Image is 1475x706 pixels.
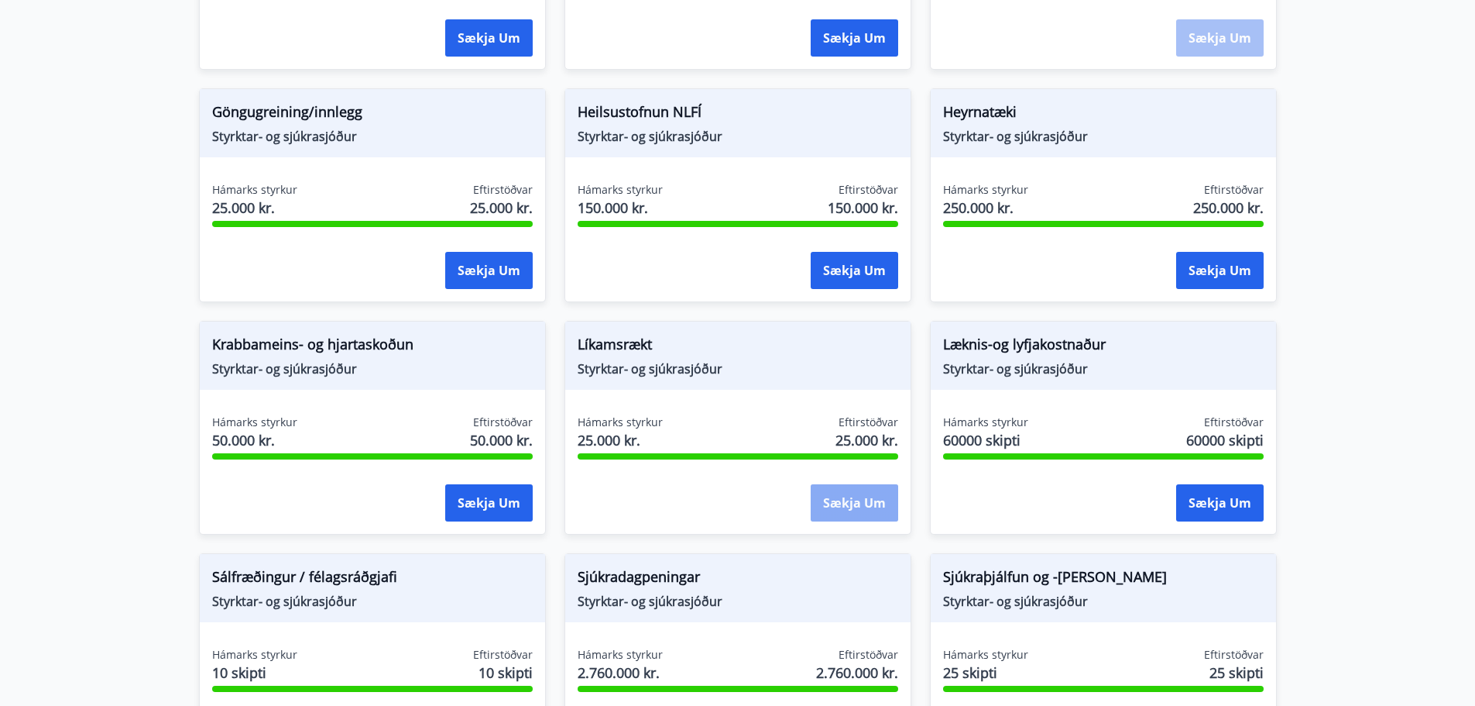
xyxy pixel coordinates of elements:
span: Styrktar- og sjúkrasjóður [943,360,1264,377]
span: Styrktar- og sjúkrasjóður [212,360,533,377]
span: Styrktar- og sjúkrasjóður [212,593,533,610]
span: Eftirstöðvar [1204,647,1264,663]
span: Eftirstöðvar [473,647,533,663]
button: Sækja um [811,252,898,289]
button: Sækja um [1176,252,1264,289]
span: 10 skipti [479,663,533,683]
span: Eftirstöðvar [473,182,533,198]
button: Sækja um [445,484,533,522]
span: 2.760.000 kr. [816,663,898,683]
span: Heilsustofnun NLFÍ [578,102,898,128]
span: Sjúkradagpeningar [578,567,898,593]
span: 50.000 kr. [470,430,533,450]
span: Heyrnatæki [943,102,1264,128]
span: Hámarks styrkur [212,182,297,198]
span: 50.000 kr. [212,430,297,450]
span: 60000 skipti [943,430,1028,450]
span: Hámarks styrkur [578,647,663,663]
button: Sækja um [445,19,533,57]
span: Hámarks styrkur [943,647,1028,663]
span: Eftirstöðvar [473,415,533,430]
span: Hámarks styrkur [943,182,1028,198]
span: Hámarks styrkur [943,415,1028,430]
span: Hámarks styrkur [212,415,297,430]
span: Eftirstöðvar [839,182,898,198]
span: Krabbameins- og hjartaskoðun [212,334,533,360]
span: Eftirstöðvar [839,647,898,663]
span: Styrktar- og sjúkrasjóður [212,128,533,145]
span: 2.760.000 kr. [578,663,663,683]
span: 25.000 kr. [470,198,533,218]
button: Sækja um [445,252,533,289]
span: 250.000 kr. [1193,198,1264,218]
span: Hámarks styrkur [578,182,663,198]
span: Styrktar- og sjúkrasjóður [578,360,898,377]
span: 25.000 kr. [212,198,297,218]
button: Sækja um [811,19,898,57]
span: Eftirstöðvar [1204,415,1264,430]
span: Styrktar- og sjúkrasjóður [943,128,1264,145]
span: Sálfræðingur / félagsráðgjafi [212,567,533,593]
span: Styrktar- og sjúkrasjóður [578,128,898,145]
span: 150.000 kr. [578,198,663,218]
button: Sækja um [1176,484,1264,522]
span: 250.000 kr. [943,198,1028,218]
span: Eftirstöðvar [839,415,898,430]
span: Göngugreining/innlegg [212,102,533,128]
span: Styrktar- og sjúkrasjóður [578,593,898,610]
span: Eftirstöðvar [1204,182,1264,198]
span: 150.000 kr. [828,198,898,218]
span: 25 skipti [943,663,1028,683]
span: Sjúkraþjálfun og -[PERSON_NAME] [943,567,1264,593]
span: Hámarks styrkur [578,415,663,430]
span: 25 skipti [1209,663,1264,683]
span: 10 skipti [212,663,297,683]
span: 25.000 kr. [835,430,898,450]
span: Læknis-og lyfjakostnaður [943,334,1264,360]
button: Sækja um [811,484,898,522]
span: Styrktar- og sjúkrasjóður [943,593,1264,610]
span: 60000 skipti [1186,430,1264,450]
span: 25.000 kr. [578,430,663,450]
span: Líkamsrækt [578,334,898,360]
span: Hámarks styrkur [212,647,297,663]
